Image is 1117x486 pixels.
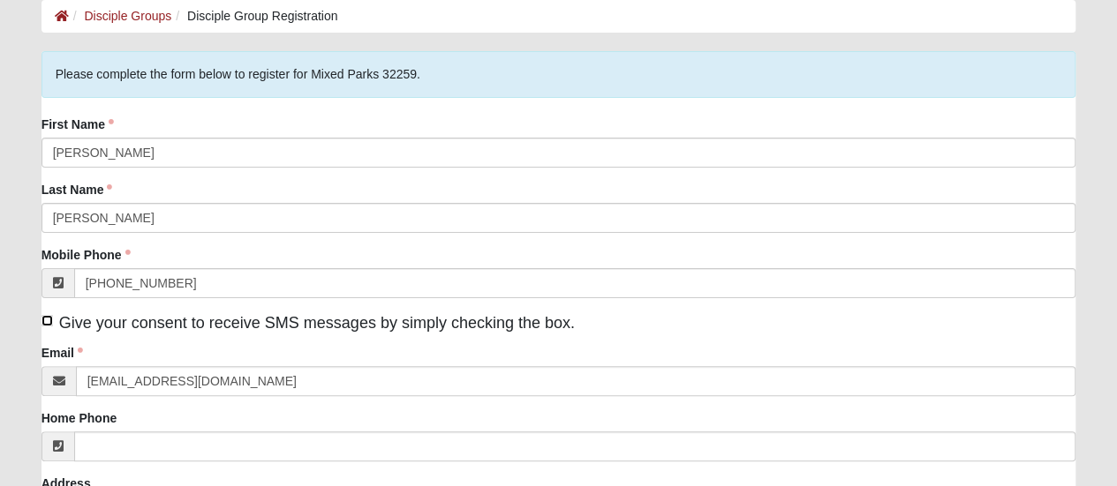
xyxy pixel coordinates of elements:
[42,246,131,264] label: Mobile Phone
[42,409,117,427] label: Home Phone
[59,314,575,332] span: Give your consent to receive SMS messages by simply checking the box.
[171,7,337,26] li: Disciple Group Registration
[42,116,114,133] label: First Name
[42,51,1076,98] div: Please complete the form below to register for Mixed Parks 32259.
[42,315,53,326] input: Give your consent to receive SMS messages by simply checking the box.
[84,9,171,23] a: Disciple Groups
[42,181,113,198] label: Last Name
[42,344,83,362] label: Email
